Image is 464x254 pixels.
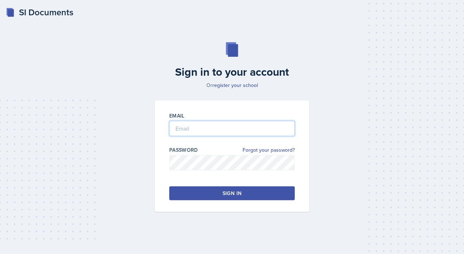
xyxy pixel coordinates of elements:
[243,146,295,154] a: Forgot your password?
[169,186,295,200] button: Sign in
[169,146,198,154] label: Password
[212,82,258,89] a: register your school
[223,190,241,197] div: Sign in
[6,6,73,19] a: SI Documents
[169,112,185,119] label: Email
[169,121,295,136] input: Email
[150,66,314,79] h2: Sign in to your account
[150,82,314,89] p: Or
